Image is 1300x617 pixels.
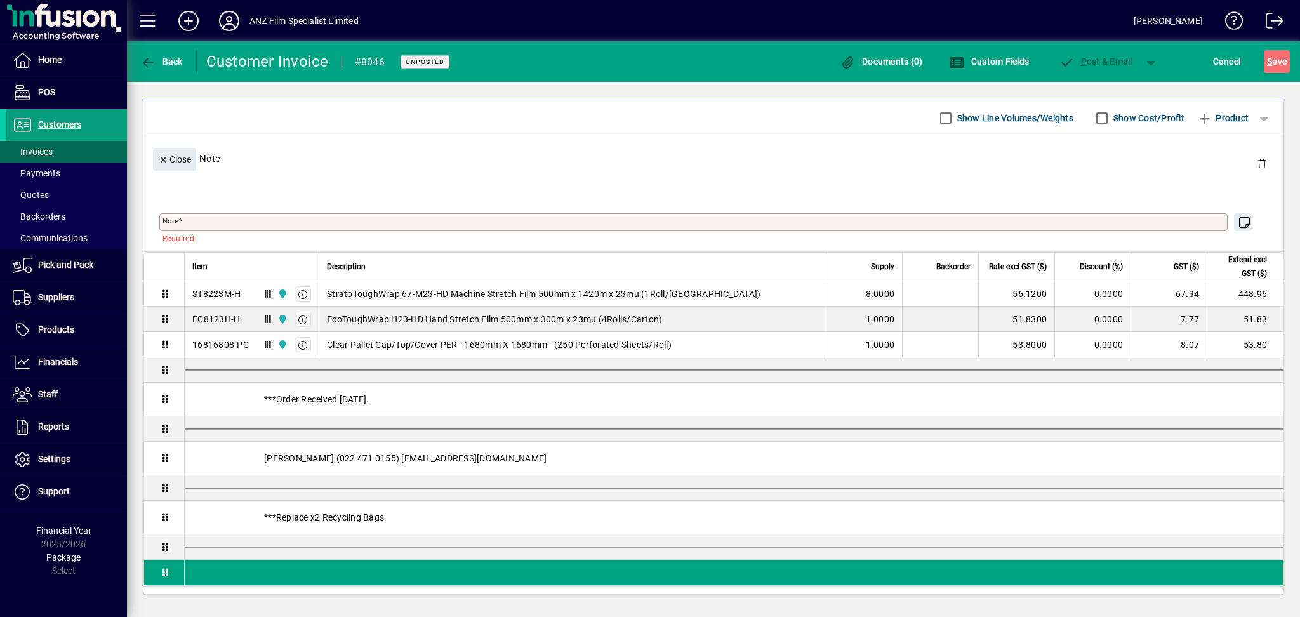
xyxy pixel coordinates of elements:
button: Save [1264,50,1290,73]
span: Item [192,260,208,274]
span: Products [38,324,74,335]
div: Customer Invoice [206,51,329,72]
button: Custom Fields [946,50,1032,73]
span: Clear Pallet Cap/Top/Cover PER - 1680mm X 1680mm - (250 Perforated Sheets/Roll) [327,338,672,351]
button: Documents (0) [837,50,926,73]
span: Reports [38,421,69,432]
span: Payments [13,168,60,178]
td: 0.0000 [1054,332,1131,357]
span: StratoToughWrap 67-M23-HD Machine Stretch Film 500mm x 1420m x 23mu (1Roll/[GEOGRAPHIC_DATA]) [327,288,760,300]
span: GST ($) [1174,260,1199,274]
div: Note [143,135,1283,182]
span: POS [38,87,55,97]
span: 1.0000 [866,338,895,351]
a: Settings [6,444,127,475]
button: Profile [209,10,249,32]
span: 1.0000 [866,313,895,326]
a: Backorders [6,206,127,227]
div: 51.8300 [986,313,1047,326]
div: [PERSON_NAME] [1134,11,1203,31]
div: ***Order Received [DATE]. [185,383,1283,416]
span: AKL Warehouse [274,287,289,301]
span: EcoToughWrap H23-HD Hand Stretch Film 500mm x 300m x 23mu (4Rolls/Carton) [327,313,662,326]
span: Description [327,260,366,274]
span: Custom Fields [949,56,1029,67]
span: Backorders [13,211,65,222]
mat-error: Required [162,231,1245,244]
a: Payments [6,163,127,184]
div: ST8223M-H [192,288,241,300]
td: 8.07 [1131,332,1207,357]
button: Close [153,148,196,171]
td: 0.0000 [1054,307,1131,332]
span: Unposted [406,58,444,66]
td: 67.34 [1131,281,1207,307]
a: Knowledge Base [1216,3,1244,44]
span: Documents (0) [840,56,923,67]
span: 8.0000 [866,288,895,300]
a: Pick and Pack [6,249,127,281]
span: Cancel [1213,51,1241,72]
div: 53.8000 [986,338,1047,351]
span: Invoices [13,147,53,157]
span: Settings [38,454,70,464]
a: Suppliers [6,282,127,314]
span: Financial Year [36,526,91,536]
span: Financials [38,357,78,367]
button: Post & Email [1052,50,1139,73]
span: Discount (%) [1080,260,1123,274]
button: Delete [1247,148,1277,178]
div: 56.1200 [986,288,1047,300]
app-page-header-button: Close [150,153,199,164]
td: 7.77 [1131,307,1207,332]
div: ANZ Film Specialist Limited [249,11,359,31]
span: S [1267,56,1272,67]
label: Show Cost/Profit [1111,112,1184,124]
span: ave [1267,51,1287,72]
span: Package [46,552,81,562]
span: Extend excl GST ($) [1215,253,1267,281]
a: Logout [1256,3,1284,44]
span: Customers [38,119,81,129]
div: EC8123H-H [192,313,240,326]
label: Show Line Volumes/Weights [955,112,1073,124]
button: Back [137,50,186,73]
span: Rate excl GST ($) [989,260,1047,274]
div: #8046 [355,52,385,72]
a: Invoices [6,141,127,163]
a: POS [6,77,127,109]
span: Communications [13,233,88,243]
span: Suppliers [38,292,74,302]
div: [PERSON_NAME] (022 471 0155) [EMAIL_ADDRESS][DOMAIN_NAME] [185,442,1283,475]
span: Pick and Pack [38,260,93,270]
a: Home [6,44,127,76]
span: P [1081,56,1087,67]
td: 0.0000 [1054,281,1131,307]
span: ost & Email [1059,56,1132,67]
app-page-header-button: Delete [1247,157,1277,169]
div: 16816808-PC [192,338,249,351]
span: Staff [38,389,58,399]
td: 53.80 [1207,332,1283,357]
a: Financials [6,347,127,378]
button: Add [168,10,209,32]
app-page-header-button: Back [127,50,197,73]
span: AKL Warehouse [274,338,289,352]
a: Products [6,314,127,346]
a: Staff [6,379,127,411]
span: Backorder [936,260,971,274]
span: AKL Warehouse [274,312,289,326]
span: Close [158,149,191,170]
div: ***Replace x2 Recycling Bags. [185,501,1283,534]
span: Support [38,486,70,496]
td: 51.83 [1207,307,1283,332]
a: Communications [6,227,127,249]
mat-label: Note [162,216,178,225]
span: Home [38,55,62,65]
td: 448.96 [1207,281,1283,307]
span: Supply [871,260,894,274]
a: Reports [6,411,127,443]
span: Quotes [13,190,49,200]
span: Back [140,56,183,67]
a: Support [6,476,127,508]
